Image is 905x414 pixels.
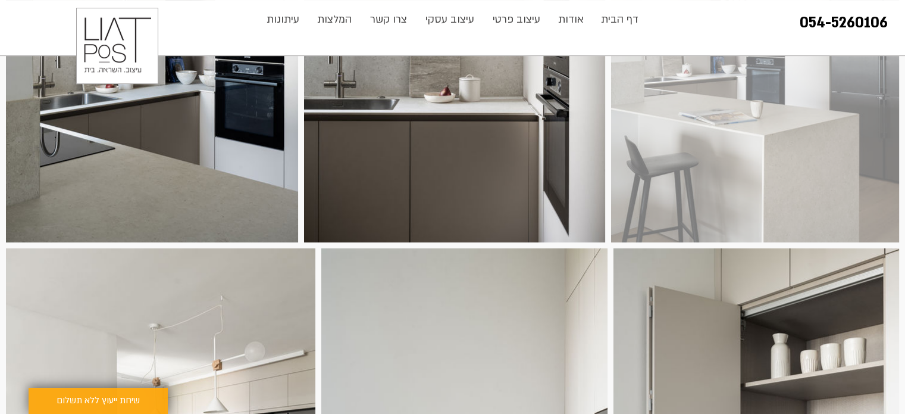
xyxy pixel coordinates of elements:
[552,8,590,32] p: אודות
[364,8,413,32] p: צרו קשר
[257,8,648,32] nav: אתר
[550,8,593,32] a: אודות
[29,388,168,414] a: שיחת ייעוץ ללא תשלום
[800,13,888,33] a: 054-5260106
[311,8,358,32] p: המלצות
[308,8,361,32] a: המלצות
[593,8,647,32] a: דף הבית
[261,8,305,32] p: עיתונות
[361,8,417,32] a: צרו קשר
[595,8,644,32] p: דף הבית
[419,8,480,32] p: עיצוב עסקי
[417,8,484,32] a: עיצוב עסקי
[487,8,546,32] p: עיצוב פרטי
[484,8,550,32] a: עיצוב פרטי
[258,8,308,32] a: עיתונות
[57,394,140,408] span: שיחת ייעוץ ללא תשלום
